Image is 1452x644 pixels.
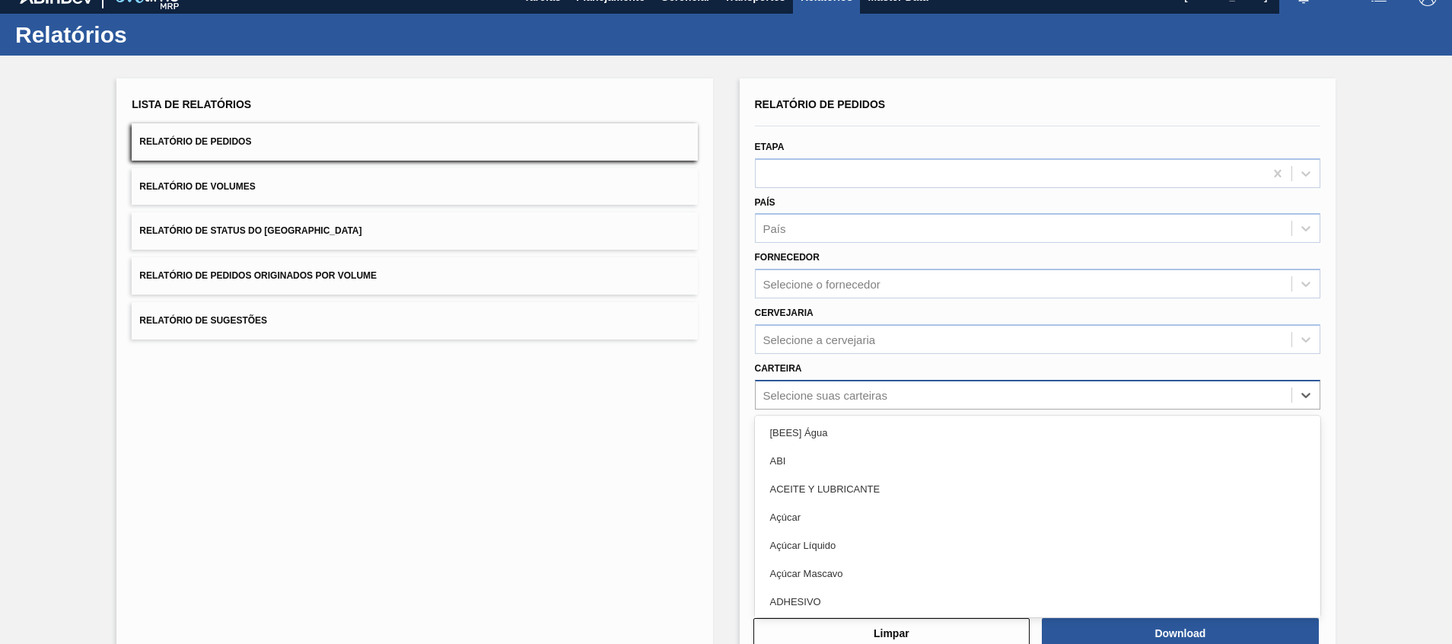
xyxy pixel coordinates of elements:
[755,252,820,263] label: Fornecedor
[755,588,1320,616] div: ADHESIVO
[755,419,1320,447] div: [BEES] Água
[132,212,697,250] button: Relatório de Status do [GEOGRAPHIC_DATA]
[755,197,775,208] label: País
[139,315,267,326] span: Relatório de Sugestões
[132,168,697,206] button: Relatório de Volumes
[763,278,880,291] div: Selecione o fornecedor
[755,98,886,110] span: Relatório de Pedidos
[139,136,251,147] span: Relatório de Pedidos
[755,447,1320,475] div: ABI
[763,388,887,401] div: Selecione suas carteiras
[763,333,876,346] div: Selecione a cervejaria
[763,222,786,235] div: País
[755,616,1320,644] div: ADITIVO, TINTA
[755,142,785,152] label: Etapa
[139,181,255,192] span: Relatório de Volumes
[132,123,697,161] button: Relatório de Pedidos
[755,560,1320,588] div: Açúcar Mascavo
[755,475,1320,503] div: ACEITE Y LUBRICANTE
[15,26,285,43] h1: Relatórios
[755,503,1320,531] div: Açúcar
[755,308,814,318] label: Cervejaria
[755,363,802,374] label: Carteira
[132,302,697,340] button: Relatório de Sugestões
[139,270,377,281] span: Relatório de Pedidos Originados por Volume
[755,531,1320,560] div: Açúcar Líquido
[132,98,251,110] span: Lista de Relatórios
[132,257,697,295] button: Relatório de Pedidos Originados por Volume
[139,225,361,236] span: Relatório de Status do [GEOGRAPHIC_DATA]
